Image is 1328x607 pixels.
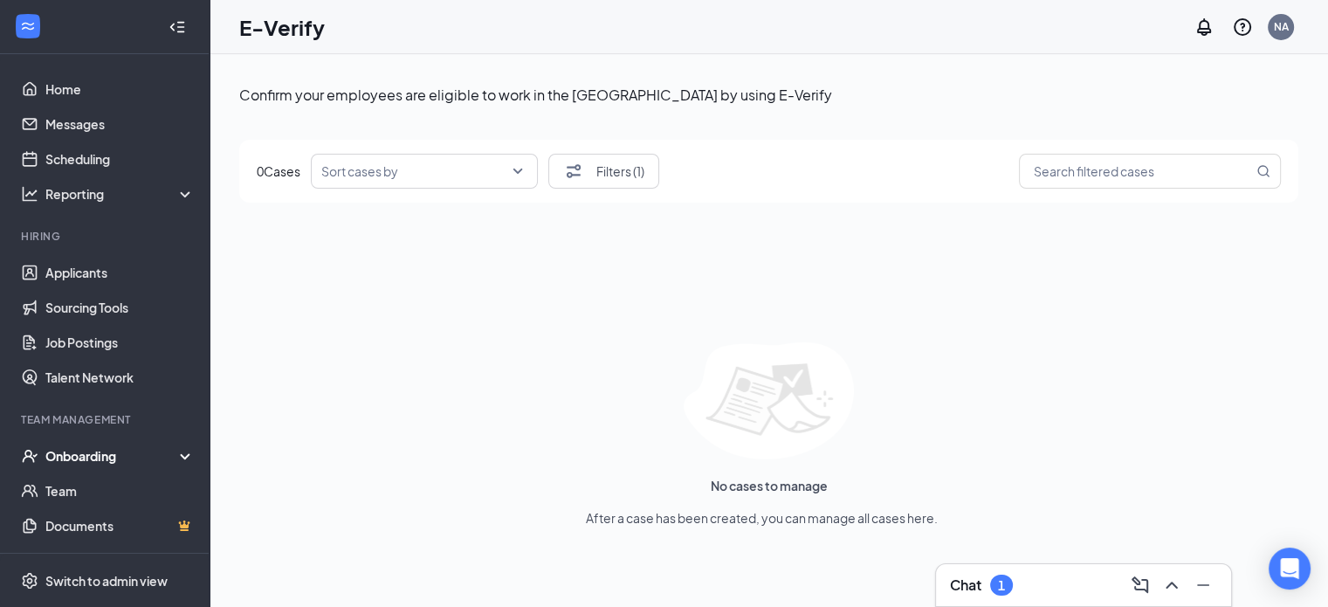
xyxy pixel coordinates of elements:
div: Open Intercom Messenger [1269,548,1311,590]
svg: Settings [21,572,38,590]
svg: Analysis [21,185,38,203]
a: Team [45,473,195,508]
svg: QuestionInfo [1232,17,1253,38]
div: NA [1274,19,1289,34]
input: Search filtered cases [1029,161,1253,183]
a: Home [45,72,195,107]
div: 1 [998,578,1005,593]
svg: Filter [563,161,584,182]
svg: MagnifyingGlass [1256,164,1270,178]
svg: ChevronUp [1161,575,1182,596]
a: Scheduling [45,141,195,176]
h3: Chat [950,576,981,595]
span: After a case has been created, you can manage all cases here. [586,509,938,527]
a: Talent Network [45,360,195,395]
svg: UserCheck [21,447,38,465]
svg: Minimize [1193,575,1214,596]
button: Minimize [1189,571,1217,599]
svg: ComposeMessage [1130,575,1151,596]
span: 0 Cases [257,162,300,180]
div: Reporting [45,185,196,203]
div: Onboarding [45,447,180,465]
a: Applicants [45,255,195,290]
a: Messages [45,107,195,141]
svg: Notifications [1194,17,1214,38]
a: DocumentsCrown [45,508,195,543]
a: Sourcing Tools [45,290,195,325]
button: ChevronUp [1158,571,1186,599]
button: ComposeMessage [1126,571,1154,599]
h1: E-Verify [239,12,325,42]
span: Confirm your employees are eligible to work in the [GEOGRAPHIC_DATA] by using E-Verify [239,86,832,104]
div: Switch to admin view [45,572,168,590]
button: Filter Filters (1) [548,154,659,189]
svg: Collapse [169,18,186,36]
div: Hiring [21,229,191,244]
a: SurveysCrown [45,543,195,578]
img: empty list [684,342,854,459]
a: Job Postings [45,325,195,360]
span: No cases to manage [711,477,828,494]
div: Team Management [21,412,191,427]
svg: WorkstreamLogo [19,17,37,35]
